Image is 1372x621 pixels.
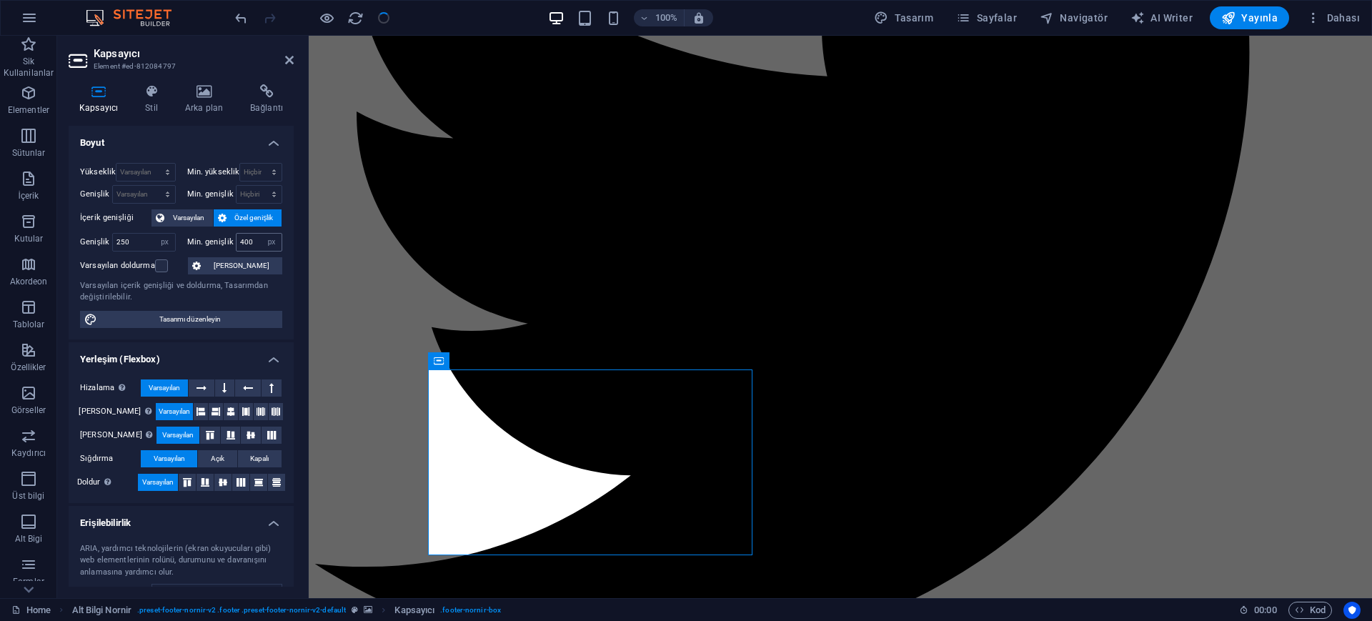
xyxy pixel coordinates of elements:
[868,6,939,29] button: Tasarım
[69,342,294,368] h4: Yerleşim (Flexbox)
[394,602,434,619] span: Seçmek için tıkla. Düzenlemek için çift tıkla
[10,276,48,287] p: Akordeon
[11,602,51,619] a: Seçimi iptal etmek için tıkla. Sayfaları açmak için çift tıkla
[94,60,265,73] h3: Element #ed-812084797
[1254,602,1276,619] span: 00 00
[69,126,294,151] h4: Boyut
[137,602,346,619] span: . preset-footer-nornir-v2 .footer .preset-footer-nornir-v2-default
[1306,11,1360,25] span: Dahası
[72,602,132,619] span: Seçmek için tıkla. Düzenlemek için çift tıkla
[162,427,194,444] span: Varsayılan
[151,209,213,227] button: Varsayılan
[1125,6,1198,29] button: AI Writer
[72,602,501,619] nav: breadcrumb
[239,84,294,114] h4: Bağlantı
[15,533,43,545] p: Alt Bigi
[80,238,112,246] label: Genişlik
[18,190,39,202] p: İçerik
[12,490,44,502] p: Üst bilgi
[80,584,106,601] span: Rol
[149,379,180,397] span: Varsayılan
[11,447,46,459] p: Kaydırıcı
[13,576,44,587] p: Formlar
[950,6,1023,29] button: Sayfalar
[1295,602,1326,619] span: Kod
[1264,605,1266,615] span: :
[214,209,282,227] button: Özel genişlik
[14,233,44,244] p: Kutular
[77,474,138,491] label: Doldur
[138,474,178,491] button: Varsayılan
[80,450,141,467] label: Sığdırma
[142,474,174,491] span: Varsayılan
[80,257,155,274] label: Varsayılan doldurma
[250,450,269,467] span: Kapalı
[94,47,294,60] h2: Kapsayıcı
[231,209,278,227] span: Özel genişlik
[101,311,278,328] span: Tasarımı düzenleyin
[154,450,185,467] span: Varsayılan
[956,11,1017,25] span: Sayfalar
[159,403,190,420] span: Varsayılan
[69,506,294,532] h4: Erişilebilirlik
[69,84,134,114] h4: Kapsayıcı
[82,9,189,26] img: Editor Logo
[156,427,199,444] button: Varsayılan
[440,602,501,619] span: . footer-nornir-box
[655,9,678,26] h6: 100%
[352,606,358,614] i: Bu element, özelleştirilebilir bir ön ayar
[80,379,141,397] label: Hizalama
[634,9,685,26] button: 100%
[80,311,282,328] button: Tasarımı düzenleyin
[80,280,282,304] div: Varsayılan içerik genişliği ve doldurma, Tasarımdan değiştirilebilir.
[347,10,364,26] i: Sayfayı yeniden yükleyin
[364,606,372,614] i: Bu element, arka plan içeriyor
[347,9,364,26] button: reload
[874,11,933,25] span: Tasarım
[1343,602,1361,619] button: Usercentrics
[238,450,282,467] button: Kapalı
[80,427,156,444] label: [PERSON_NAME]
[156,403,193,420] button: Varsayılan
[188,257,282,274] button: [PERSON_NAME]
[1288,602,1332,619] button: Kod
[11,404,46,416] p: Görseller
[1034,6,1113,29] button: Navigatör
[1210,6,1289,29] button: Yayınla
[1040,11,1108,25] span: Navigatör
[187,190,236,198] label: Min. genişlik
[80,209,151,227] label: İçerik genişliği
[187,238,236,246] label: Min. genişlik
[1221,11,1278,25] span: Yayınla
[211,450,224,467] span: Açık
[79,403,155,420] label: [PERSON_NAME]
[8,104,49,116] p: Elementler
[80,168,116,176] label: Yükseklik
[232,9,249,26] button: undo
[1239,602,1277,619] h6: Oturum süresi
[1301,6,1366,29] button: Dahası
[169,209,209,227] span: Varsayılan
[174,84,239,114] h4: Arka plan
[205,257,278,274] span: [PERSON_NAME]
[13,319,45,330] p: Tablolar
[141,379,188,397] button: Varsayılan
[141,450,197,467] button: Varsayılan
[12,147,46,159] p: Sütunlar
[134,84,174,114] h4: Stil
[198,450,237,467] button: Açık
[233,10,249,26] i: Geri al: Minimum genişliği değiştir (Ctrl+Z)
[11,362,46,373] p: Özellikler
[80,190,112,198] label: Genişlik
[1130,11,1193,25] span: AI Writer
[80,543,282,579] div: ARIA, yardımcı teknolojilerin (ekran okuyucuları gibi) web elementlerinin rolünü, durumunu ve dav...
[187,168,240,176] label: Min. yükseklik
